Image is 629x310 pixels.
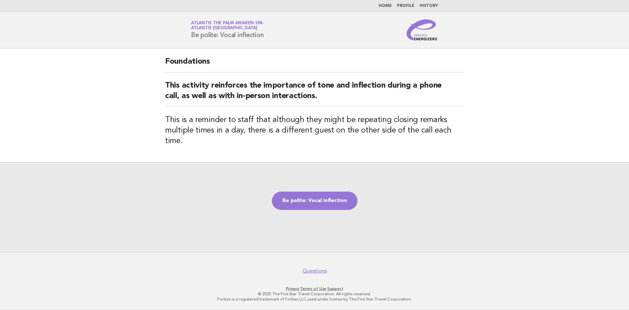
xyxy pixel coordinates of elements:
h2: This activity reinforces the importance of tone and inflection during a phone call, as well as wi... [165,80,464,107]
a: Profile [397,4,414,8]
a: Questions [302,268,327,274]
p: Forbes is a registered trademark of Forbes LLC used under license by The Five Star Travel Corpora... [114,297,515,302]
h3: This is a reminder to staff that although they might be repeating closing remarks multiple times ... [165,115,464,146]
a: Home [379,4,392,8]
a: Be polite: Vocal inflection [272,192,357,210]
a: Atlantis The Palm Awaken SpaAtlantis [GEOGRAPHIC_DATA] [191,21,263,30]
h1: Be polite: Vocal inflection [191,21,263,38]
p: · · [114,286,515,291]
p: © 2025 The Five Star Travel Corporation. All rights reserved. [114,291,515,297]
a: Privacy [286,286,299,291]
a: Support [327,286,343,291]
a: History [420,4,438,8]
a: Terms of Use [300,286,326,291]
h2: Foundations [165,56,464,72]
img: Service Energizers [407,19,438,40]
span: Atlantis [GEOGRAPHIC_DATA] [191,26,257,31]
